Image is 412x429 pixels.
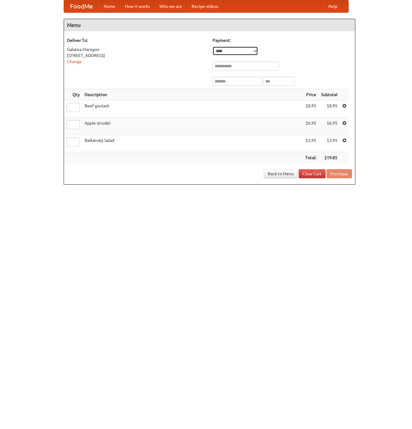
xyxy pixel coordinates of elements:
th: Subtotal [319,89,340,100]
h5: Payment: [213,37,352,43]
div: [STREET_ADDRESS] [67,52,206,59]
button: Purchase [327,169,352,178]
a: How it works [120,0,155,12]
a: Who we are [155,0,187,12]
th: Total: [303,152,319,163]
td: $6.95 [319,118,340,135]
a: Help [323,0,342,12]
th: Qty [64,89,82,100]
th: Description [82,89,303,100]
td: Beef goulash [82,100,303,118]
a: Clear Cart [299,169,326,178]
a: Home [99,0,120,12]
h4: Menu [64,19,355,31]
td: $6.95 [303,118,319,135]
td: $3.95 [319,135,340,152]
td: $8.95 [319,100,340,118]
div: Galatea Marogon [67,46,206,52]
td: Balkánský Salad [82,135,303,152]
td: Apple strudel [82,118,303,135]
a: Change [67,59,82,64]
a: FoodMe [64,0,99,12]
th: Price [303,89,319,100]
a: Recipe videos [187,0,223,12]
th: $19.85 [319,152,340,163]
h5: Deliver To: [67,37,206,43]
a: Back to Menu [264,169,298,178]
td: $8.95 [303,100,319,118]
td: $3.95 [303,135,319,152]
